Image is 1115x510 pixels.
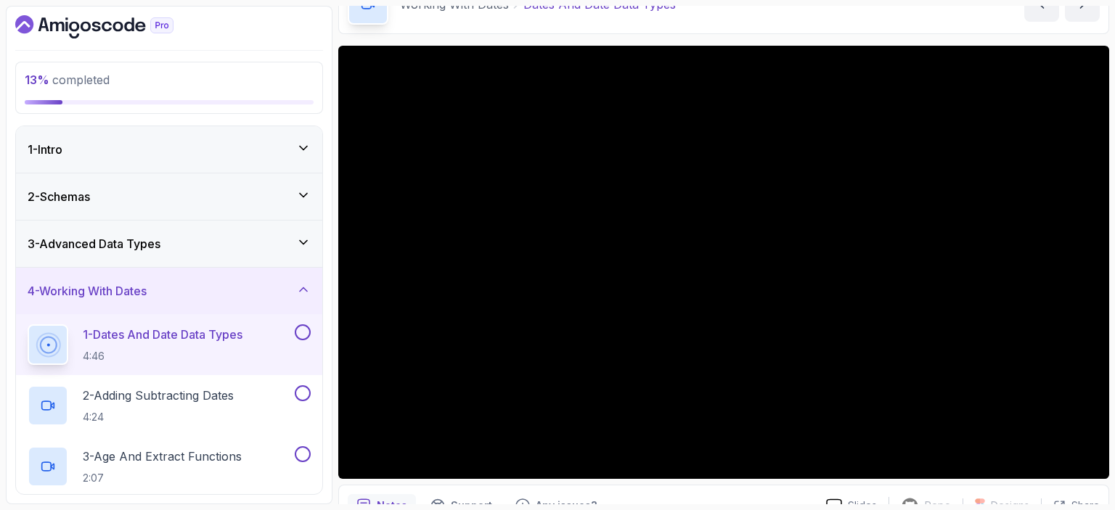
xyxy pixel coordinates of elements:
button: 3-Age And Extract Functions2:07 [28,446,311,487]
button: 1-Intro [16,126,322,173]
h3: 3 - Advanced Data Types [28,235,160,252]
p: 3 - Age And Extract Functions [83,448,242,465]
a: Dashboard [15,15,207,38]
span: completed [25,73,110,87]
iframe: 2 - Dates and Date Data Types [338,46,1109,479]
h3: 4 - Working With Dates [28,282,147,300]
p: 2:07 [83,471,242,485]
p: 2 - Adding Subtracting Dates [83,387,234,404]
button: 2-Schemas [16,173,322,220]
span: 13 % [25,73,49,87]
button: 1-Dates And Date Data Types4:46 [28,324,311,365]
button: 3-Advanced Data Types [16,221,322,267]
h3: 2 - Schemas [28,188,90,205]
p: 1 - Dates And Date Data Types [83,326,242,343]
p: 4:24 [83,410,234,424]
h3: 1 - Intro [28,141,62,158]
p: 4:46 [83,349,242,363]
button: 2-Adding Subtracting Dates4:24 [28,385,311,426]
button: 4-Working With Dates [16,268,322,314]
